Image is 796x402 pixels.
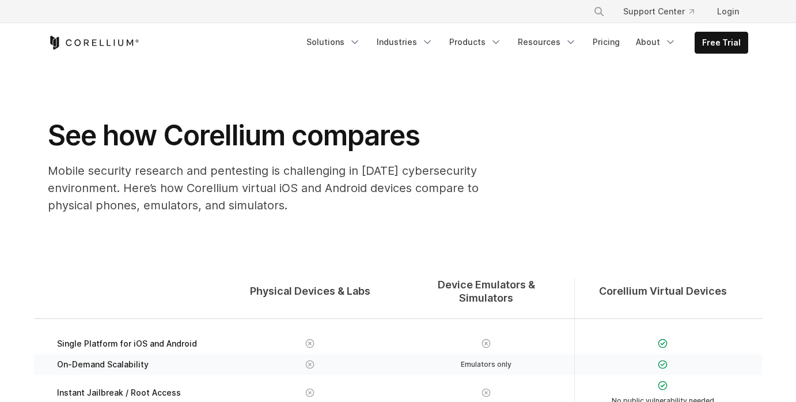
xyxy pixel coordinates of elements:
p: Mobile security research and pentesting is challenging in [DATE] cybersecurity environment. Here’... [48,162,509,214]
span: Device Emulators & Simulators [410,279,563,305]
a: Pricing [586,32,627,52]
a: Corellium Home [48,36,139,50]
button: Search [589,1,609,22]
span: Physical Devices & Labs [250,285,370,298]
h1: See how Corellium compares [48,118,509,153]
div: Navigation Menu [300,32,748,54]
div: Navigation Menu [579,1,748,22]
a: Products [442,32,509,52]
img: Checkmark [658,339,668,348]
img: Checkmark [658,381,668,390]
a: Free Trial [695,32,748,53]
img: X [305,388,315,398]
span: Instant Jailbreak / Root Access [57,388,181,398]
a: About [629,32,683,52]
span: Single Platform for iOS and Android [57,339,197,349]
a: Industries [370,32,440,52]
img: X [482,339,491,348]
a: Resources [511,32,583,52]
img: X [482,388,491,398]
a: Login [708,1,748,22]
span: Emulators only [461,360,511,369]
span: Corellium Virtual Devices [599,285,727,298]
img: X [305,360,315,370]
a: Support Center [614,1,703,22]
img: X [305,339,315,348]
a: Solutions [300,32,367,52]
img: Checkmark [658,360,668,370]
span: On-Demand Scalability [57,359,149,370]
